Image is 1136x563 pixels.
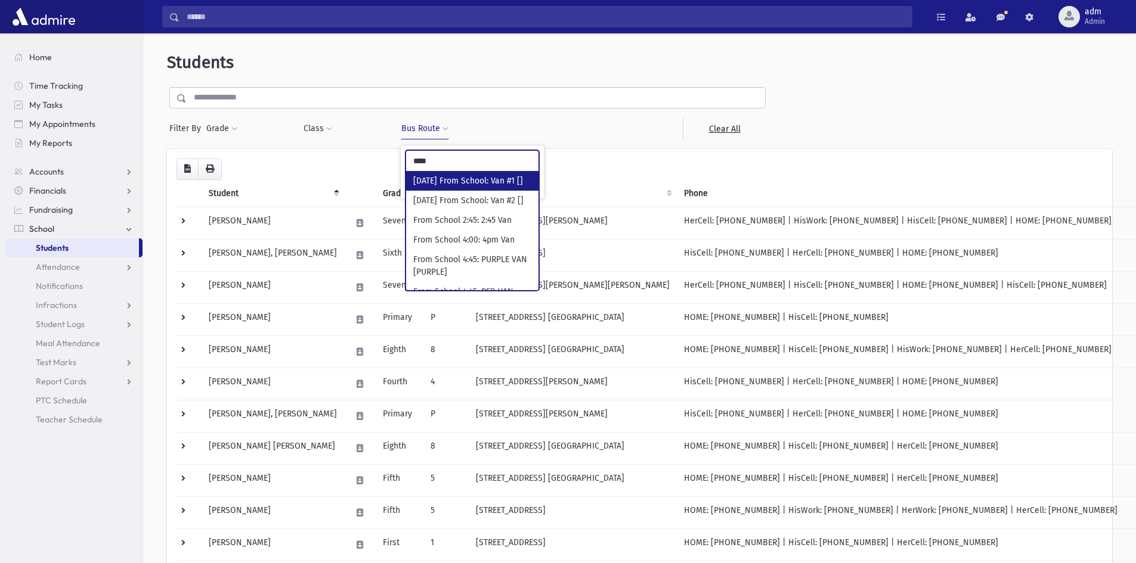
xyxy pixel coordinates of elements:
[376,528,423,561] td: First
[5,257,143,276] a: Attendance
[202,239,344,271] td: [PERSON_NAME], [PERSON_NAME]
[376,432,423,464] td: Eighth
[683,118,766,139] a: Clear All
[423,400,469,432] td: P
[177,158,199,180] button: CSV
[1085,7,1105,17] span: adm
[36,376,86,387] span: Report Cards
[5,315,143,334] a: Student Logs
[406,250,538,282] li: From School 4:45: PURPLE VAN [PURPLE]
[5,238,139,257] a: Students
[376,207,423,239] td: Seventh
[376,335,423,368] td: Eighth
[376,464,423,496] td: Fifth
[469,180,677,207] th: Address: activate to sort column ascending
[469,528,677,561] td: [STREET_ADDRESS]
[167,52,234,72] span: Students
[423,528,469,561] td: 1
[469,303,677,335] td: [STREET_ADDRESS] [GEOGRAPHIC_DATA]
[29,204,73,215] span: Fundraising
[29,138,72,148] span: My Reports
[36,242,69,253] span: Students
[36,357,76,368] span: Test Marks
[423,464,469,496] td: 5
[202,368,344,400] td: [PERSON_NAME]
[202,432,344,464] td: [PERSON_NAME] [PERSON_NAME]
[29,52,52,63] span: Home
[406,210,538,230] li: From School 2:45: 2:45 Van
[5,162,143,181] a: Accounts
[469,432,677,464] td: [STREET_ADDRESS] [GEOGRAPHIC_DATA]
[29,99,63,110] span: My Tasks
[169,122,206,135] span: Filter By
[5,76,143,95] a: Time Tracking
[5,95,143,114] a: My Tasks
[376,400,423,432] td: Primary
[29,166,64,177] span: Accounts
[198,158,222,180] button: Print
[423,368,469,400] td: 4
[5,133,143,153] a: My Reports
[202,400,344,432] td: [PERSON_NAME], [PERSON_NAME]
[202,271,344,303] td: [PERSON_NAME]
[423,335,469,368] td: 8
[10,5,78,29] img: AdmirePro
[202,335,344,368] td: [PERSON_NAME]
[376,496,423,528] td: Fifth
[202,180,344,207] th: Student: activate to sort column descending
[469,239,677,271] td: [STREET_ADDRESS]
[5,391,143,410] a: PTC Schedule
[29,185,66,196] span: Financials
[423,303,469,335] td: P
[202,303,344,335] td: [PERSON_NAME]
[376,239,423,271] td: Sixth
[469,496,677,528] td: [STREET_ADDRESS]
[36,262,80,272] span: Attendance
[376,180,423,207] th: Grade: activate to sort column ascending
[5,372,143,391] a: Report Cards
[29,223,54,234] span: School
[5,200,143,219] a: Fundraising
[469,464,677,496] td: [STREET_ADDRESS] [GEOGRAPHIC_DATA]
[5,353,143,372] a: Test Marks
[469,271,677,303] td: [STREET_ADDRESS][PERSON_NAME][PERSON_NAME]
[401,118,449,139] button: Bus Route
[406,230,538,250] li: From School 4:00: 4pm Van
[5,114,143,133] a: My Appointments
[5,48,143,67] a: Home
[376,368,423,400] td: Fourth
[406,191,538,210] li: [DATE] From School: Van #2 []
[5,334,143,353] a: Meal Attendance
[36,395,87,406] span: PTC Schedule
[423,496,469,528] td: 5
[206,118,238,139] button: Grade
[36,414,103,425] span: Teacher Schedule
[5,410,143,429] a: Teacher Schedule
[29,80,83,91] span: Time Tracking
[202,528,344,561] td: [PERSON_NAME]
[179,6,912,27] input: Search
[406,282,538,314] li: From School 4:45: RED VAN [RED]
[36,338,100,349] span: Meal Attendance
[406,171,538,191] li: [DATE] From School: Van #1 []
[303,118,333,139] button: Class
[5,219,143,238] a: School
[469,400,677,432] td: [STREET_ADDRESS][PERSON_NAME]
[29,119,95,129] span: My Appointments
[36,281,83,291] span: Notifications
[202,207,344,239] td: [PERSON_NAME]
[469,368,677,400] td: [STREET_ADDRESS][PERSON_NAME]
[423,432,469,464] td: 8
[469,335,677,368] td: [STREET_ADDRESS] [GEOGRAPHIC_DATA]
[36,300,77,310] span: Infractions
[1085,17,1105,26] span: Admin
[5,296,143,315] a: Infractions
[5,276,143,296] a: Notifications
[376,271,423,303] td: Seventh
[202,496,344,528] td: [PERSON_NAME]
[36,319,85,329] span: Student Logs
[5,181,143,200] a: Financials
[376,303,423,335] td: Primary
[469,207,677,239] td: [STREET_ADDRESS][PERSON_NAME]
[202,464,344,496] td: [PERSON_NAME]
